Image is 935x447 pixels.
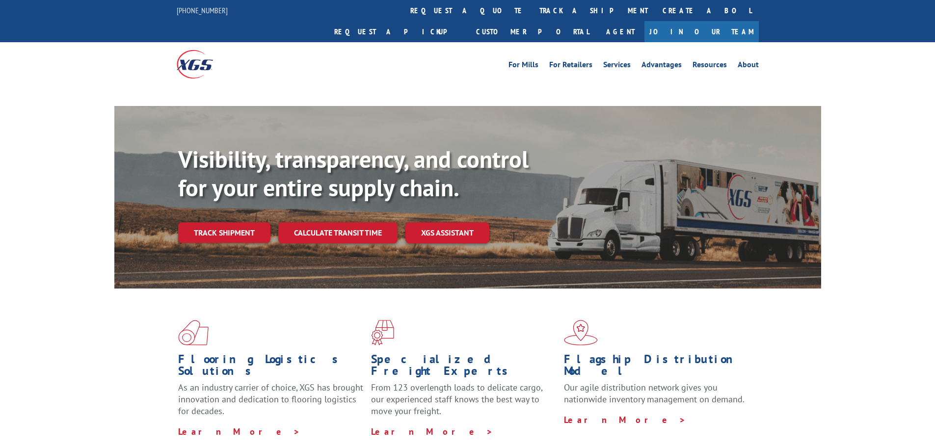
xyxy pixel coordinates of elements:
[564,414,686,425] a: Learn More >
[508,61,538,72] a: For Mills
[371,426,493,437] a: Learn More >
[371,382,557,425] p: From 123 overlength loads to delicate cargo, our experienced staff knows the best way to move you...
[178,353,364,382] h1: Flooring Logistics Solutions
[693,61,727,72] a: Resources
[738,61,759,72] a: About
[178,382,363,417] span: As an industry carrier of choice, XGS has brought innovation and dedication to flooring logistics...
[564,382,745,405] span: Our agile distribution network gives you nationwide inventory management on demand.
[405,222,489,243] a: XGS ASSISTANT
[327,21,469,42] a: Request a pickup
[469,21,596,42] a: Customer Portal
[178,426,300,437] a: Learn More >
[644,21,759,42] a: Join Our Team
[603,61,631,72] a: Services
[178,320,209,345] img: xgs-icon-total-supply-chain-intelligence-red
[641,61,682,72] a: Advantages
[371,320,394,345] img: xgs-icon-focused-on-flooring-red
[549,61,592,72] a: For Retailers
[178,144,529,203] b: Visibility, transparency, and control for your entire supply chain.
[177,5,228,15] a: [PHONE_NUMBER]
[278,222,398,243] a: Calculate transit time
[596,21,644,42] a: Agent
[178,222,270,243] a: Track shipment
[371,353,557,382] h1: Specialized Freight Experts
[564,353,749,382] h1: Flagship Distribution Model
[564,320,598,345] img: xgs-icon-flagship-distribution-model-red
